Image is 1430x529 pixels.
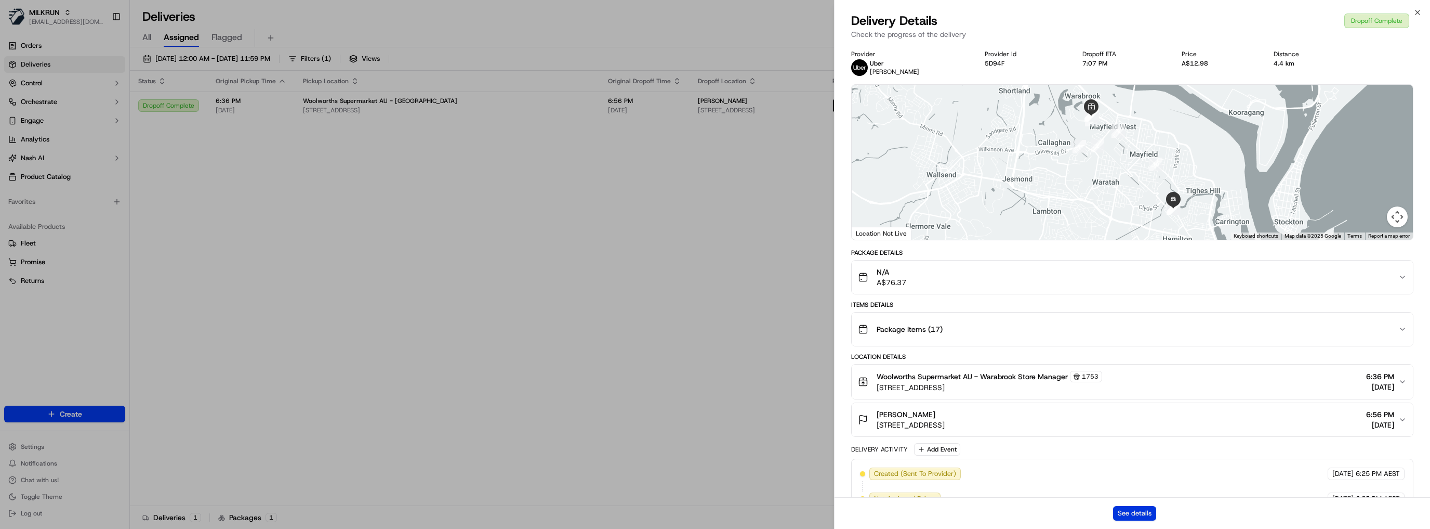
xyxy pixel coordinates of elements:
span: 6:36 PM [1366,371,1394,382]
button: Add Event [914,443,960,456]
button: Woolworths Supermarket AU - Warabrook Store Manager1753[STREET_ADDRESS]6:36 PM[DATE] [852,365,1413,399]
span: 6:25 PM AEST [1356,469,1400,479]
div: Items Details [851,301,1413,309]
span: [DATE] [1366,420,1394,430]
span: Package Items ( 17 ) [877,324,943,334]
button: Map camera controls [1387,207,1408,227]
button: [PERSON_NAME][STREET_ADDRESS]6:56 PM[DATE] [852,403,1413,436]
div: Package Details [851,249,1413,257]
div: A$12.98 [1182,59,1257,68]
span: Delivery Details [851,12,937,29]
img: uber-new-logo.jpeg [851,59,868,76]
button: Package Items (17) [852,313,1413,346]
div: 10 [1149,158,1162,171]
span: Not Assigned Driver [874,494,936,504]
span: 6:25 PM AEST [1356,494,1400,504]
div: 2 [1091,139,1104,152]
div: 9 [1111,124,1125,138]
p: Check the progress of the delivery [851,29,1413,40]
div: Location Not Live [852,227,911,240]
span: [PERSON_NAME] [877,409,935,420]
span: 1753 [1082,372,1098,381]
span: N/A [877,267,906,277]
div: 4.4 km [1274,59,1348,68]
span: [STREET_ADDRESS] [877,420,945,430]
img: Google [854,226,889,240]
button: Keyboard shortcuts [1234,233,1278,240]
span: Map data ©2025 Google [1285,233,1341,239]
span: Woolworths Supermarket AU - Warabrook Store Manager [877,371,1068,382]
span: [DATE] [1332,494,1354,504]
button: 5D94F [985,59,1004,68]
div: Delivery Activity [851,445,908,454]
span: [PERSON_NAME] [870,68,919,76]
span: [STREET_ADDRESS] [877,382,1102,393]
div: Dropoff ETA [1082,50,1165,58]
a: Report a map error [1368,233,1410,239]
span: Created (Sent To Provider) [874,469,956,479]
div: 1 [1072,140,1086,153]
span: [DATE] [1366,382,1394,392]
div: 7:07 PM [1082,59,1165,68]
button: N/AA$76.37 [852,261,1413,294]
div: Distance [1274,50,1348,58]
button: See details [1113,506,1156,521]
span: A$76.37 [877,277,906,288]
div: Provider Id [985,50,1065,58]
span: 6:56 PM [1366,409,1394,420]
span: [DATE] [1332,469,1354,479]
a: Open this area in Google Maps (opens a new window) [854,226,889,240]
div: Price [1182,50,1257,58]
p: Uber [870,59,919,68]
div: Location Details [851,353,1413,361]
a: Terms (opens in new tab) [1347,233,1362,239]
div: Provider [851,50,968,58]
